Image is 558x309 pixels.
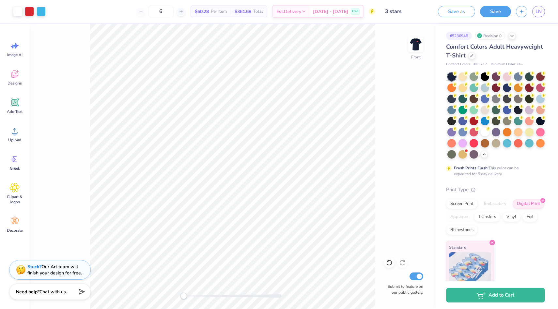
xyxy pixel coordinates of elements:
div: Revision 0 [475,32,505,40]
span: Upload [8,137,21,143]
button: Add to Cart [446,288,545,302]
strong: Fresh Prints Flash: [454,165,488,171]
div: Rhinestones [446,225,478,235]
div: Front [411,54,421,60]
div: Our Art team will finish your design for free. [27,264,82,276]
div: Transfers [474,212,500,222]
div: Screen Print [446,199,478,209]
span: Per Item [211,8,227,15]
span: Designs [8,81,22,86]
span: Comfort Colors Adult Heavyweight T-Shirt [446,43,543,59]
span: Standard [449,244,466,251]
div: Embroidery [480,199,511,209]
span: LN [535,8,542,15]
span: Comfort Colors [446,62,470,67]
div: # 523694B [446,32,472,40]
span: $361.68 [235,8,251,15]
input: – – [148,6,174,17]
div: Digital Print [513,199,544,209]
span: Total [253,8,263,15]
strong: Stuck? [27,264,41,270]
span: Chat with us. [39,289,67,295]
span: $60.28 [195,8,209,15]
strong: Need help? [16,289,39,295]
span: # C1717 [473,62,487,67]
span: Add Text [7,109,23,114]
span: Minimum Order: 24 + [490,62,523,67]
span: Decorate [7,228,23,233]
a: LN [532,6,545,17]
img: Standard [449,252,491,285]
div: This color can be expedited for 5 day delivery. [454,165,534,177]
button: Save as [438,6,475,17]
div: Print Type [446,186,545,193]
span: Free [352,9,358,14]
span: Est. Delivery [276,8,301,15]
div: Vinyl [502,212,520,222]
div: Applique [446,212,472,222]
div: Accessibility label [180,293,187,299]
img: Front [409,38,422,51]
span: Clipart & logos [4,194,25,205]
span: [DATE] - [DATE] [313,8,348,15]
label: Submit to feature on our public gallery. [384,284,423,295]
input: Untitled Design [380,5,428,18]
span: Greek [10,166,20,171]
div: Foil [522,212,538,222]
button: Save [480,6,511,17]
span: Image AI [7,52,23,57]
